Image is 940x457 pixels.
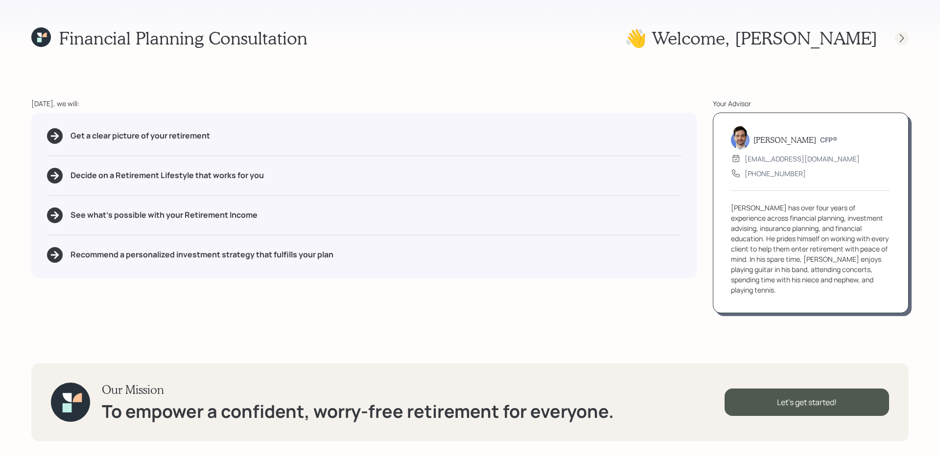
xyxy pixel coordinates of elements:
[625,27,877,48] h1: 👋 Welcome , [PERSON_NAME]
[70,250,333,259] h5: Recommend a personalized investment strategy that fulfills your plan
[59,27,307,48] h1: Financial Planning Consultation
[753,135,816,144] h5: [PERSON_NAME]
[820,136,837,144] h6: CFP®
[745,154,860,164] div: [EMAIL_ADDRESS][DOMAIN_NAME]
[731,203,891,295] div: [PERSON_NAME] has over four years of experience across financial planning, investment advising, i...
[745,168,806,179] div: [PHONE_NUMBER]
[70,210,258,220] h5: See what's possible with your Retirement Income
[102,401,614,422] h1: To empower a confident, worry-free retirement for everyone.
[713,98,909,109] div: Your Advisor
[731,126,750,149] img: jonah-coleman-headshot.png
[70,171,264,180] h5: Decide on a Retirement Lifestyle that works for you
[725,388,889,416] div: Let's get started!
[31,98,697,109] div: [DATE], we will:
[70,131,210,140] h5: Get a clear picture of your retirement
[102,383,614,397] h3: Our Mission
